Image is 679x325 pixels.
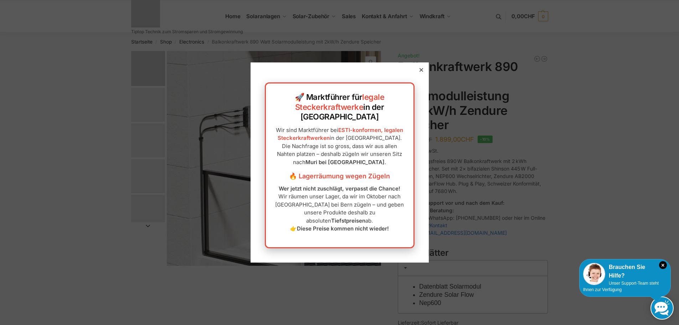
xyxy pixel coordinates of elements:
[273,185,406,233] p: Wir räumen unser Lager, da wir im Oktober nach [GEOGRAPHIC_DATA] bei Bern zügeln – und geben unse...
[305,159,385,166] strong: Muri bei [GEOGRAPHIC_DATA]
[331,217,365,224] strong: Tiefstpreisen
[295,92,385,112] a: legale Steckerkraftwerke
[659,261,667,269] i: Schließen
[583,281,659,292] span: Unser Support-Team steht Ihnen zur Verfügung
[273,172,406,181] h3: 🔥 Lagerräumung wegen Zügeln
[273,92,406,122] h2: 🚀 Marktführer für in der [GEOGRAPHIC_DATA]
[297,225,389,232] strong: Diese Preise kommen nicht wieder!
[583,263,667,280] div: Brauchen Sie Hilfe?
[278,127,403,142] a: ESTI-konformen, legalen Steckerkraftwerken
[273,126,406,167] p: Wir sind Marktführer bei in der [GEOGRAPHIC_DATA]. Die Nachfrage ist so gross, dass wir aus allen...
[279,185,400,192] strong: Wer jetzt nicht zuschlägt, verpasst die Chance!
[583,263,605,285] img: Customer service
